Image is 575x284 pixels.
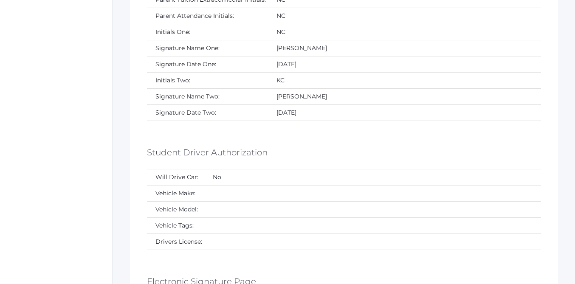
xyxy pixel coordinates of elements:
h5: Student Driver Authorization [147,145,268,160]
td: [DATE] [268,105,541,121]
td: Initials Two: [147,73,268,89]
td: Signature Date One: [147,56,268,73]
td: Signature Name One: [147,40,268,56]
td: Will Drive Car: [147,169,204,186]
td: Drivers License: [147,234,204,250]
td: KC [268,73,541,89]
td: NC [268,8,541,24]
td: Initials One: [147,24,268,40]
td: [PERSON_NAME] [268,89,541,105]
td: [PERSON_NAME] [268,40,541,56]
td: NC [268,24,541,40]
td: Vehicle Make: [147,186,204,202]
td: [DATE] [268,56,541,73]
td: Parent Attendance Initials: [147,8,268,24]
td: Vehicle Tags: [147,218,204,234]
td: No [204,169,541,186]
td: Signature Name Two: [147,89,268,105]
td: Vehicle Model: [147,202,204,218]
td: Signature Date Two: [147,105,268,121]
